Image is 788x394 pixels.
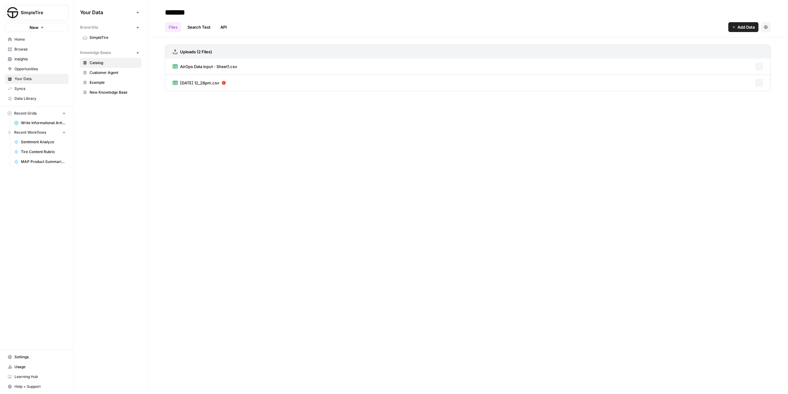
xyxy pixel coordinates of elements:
[180,49,212,55] h3: Uploads (2 Files)
[5,23,69,32] button: New
[21,149,66,155] span: Tire Content Rubric
[11,137,69,147] a: Sentiment Analyze
[80,25,98,30] span: Brand Kits
[180,63,237,70] span: AirOps Data input - Sheet1.csv
[21,120,66,126] span: Write Informational Articles [DATE]
[14,66,66,72] span: Opportunities
[5,352,69,362] a: Settings
[90,80,139,85] span: Example
[14,37,66,42] span: Home
[80,68,141,78] a: Customer Agent
[5,109,69,118] button: Recent Grids
[5,35,69,44] a: Home
[90,90,139,95] span: New Knowledge Base
[14,56,66,62] span: Insights
[30,24,38,30] span: New
[5,128,69,137] button: Recent Workflows
[165,22,181,32] a: Files
[173,75,226,91] a: [DATE] 12_28pm.csv
[90,70,139,75] span: Customer Agent
[14,130,46,135] span: Recent Workflows
[738,24,755,30] span: Add Data
[14,47,66,52] span: Browse
[5,64,69,74] a: Opportunities
[5,84,69,94] a: Syncs
[173,45,212,59] a: Uploads (2 Files)
[14,76,66,82] span: Your Data
[14,96,66,101] span: Data Library
[5,5,69,20] button: Workspace: SimpleTire
[80,78,141,87] a: Example
[5,54,69,64] a: Insights
[5,74,69,84] a: Your Data
[21,159,66,165] span: MAP Product Summarization
[11,147,69,157] a: Tire Content Rubric
[7,7,18,18] img: SimpleTire Logo
[80,58,141,68] a: Catalog
[5,44,69,54] a: Browse
[11,118,69,128] a: Write Informational Articles [DATE]
[21,139,66,145] span: Sentiment Analyze
[80,33,141,43] a: SimpleTire
[5,372,69,382] a: Learning Hub
[14,364,66,370] span: Usage
[14,384,66,389] span: Help + Support
[14,86,66,91] span: Syncs
[14,111,37,116] span: Recent Grids
[728,22,758,32] button: Add Data
[14,354,66,360] span: Settings
[180,80,219,86] span: [DATE] 12_28pm.csv
[80,87,141,97] a: New Knowledge Base
[217,22,231,32] a: API
[80,50,111,55] span: Knowledge Bases
[14,374,66,380] span: Learning Hub
[5,362,69,372] a: Usage
[173,59,237,75] a: AirOps Data input - Sheet1.csv
[80,9,134,16] span: Your Data
[90,60,139,66] span: Catalog
[5,382,69,392] button: Help + Support
[90,35,139,40] span: SimpleTire
[5,94,69,104] a: Data Library
[184,22,214,32] a: Search Test
[21,10,58,16] span: SimpleTire
[11,157,69,167] a: MAP Product Summarization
